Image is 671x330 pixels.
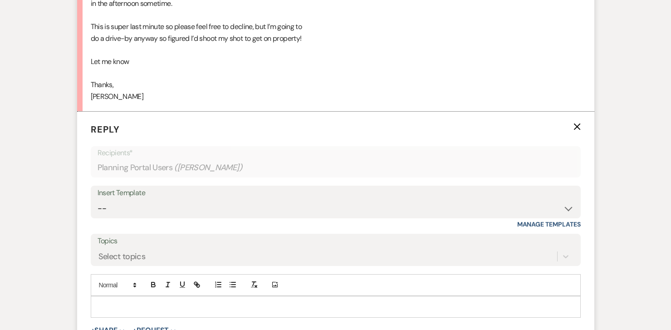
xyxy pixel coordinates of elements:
[174,162,242,174] span: ( [PERSON_NAME] )
[98,147,574,159] p: Recipients*
[91,123,120,135] span: Reply
[98,187,574,200] div: Insert Template
[517,220,581,228] a: Manage Templates
[98,250,146,262] div: Select topics
[98,235,574,248] label: Topics
[98,159,574,177] div: Planning Portal Users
